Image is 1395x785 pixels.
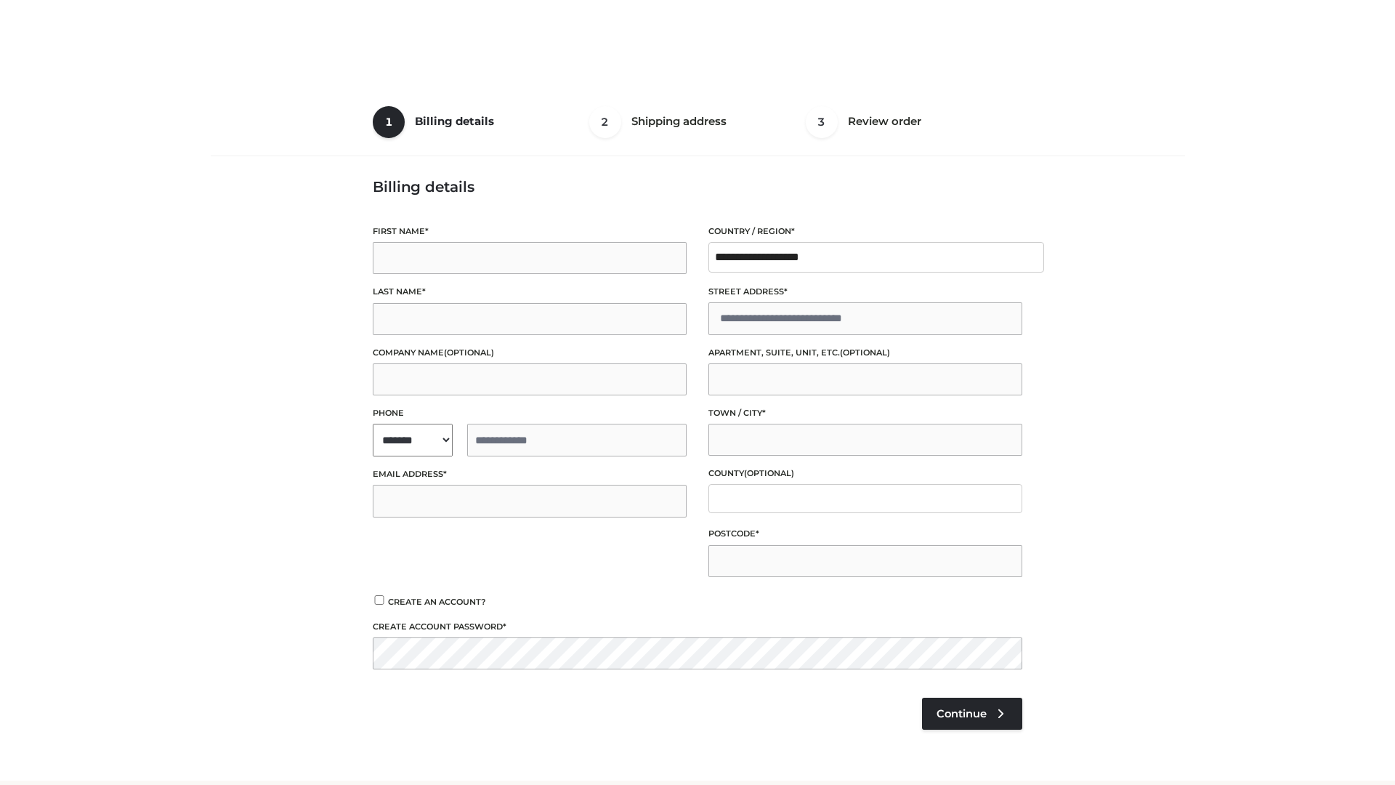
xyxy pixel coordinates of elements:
label: Company name [373,346,687,360]
label: County [708,467,1022,480]
span: 2 [589,106,621,138]
label: Email address [373,467,687,481]
label: Apartment, suite, unit, etc. [708,346,1022,360]
label: Create account password [373,620,1022,634]
label: Phone [373,406,687,420]
h3: Billing details [373,178,1022,196]
label: Street address [708,285,1022,299]
label: Postcode [708,527,1022,541]
a: Continue [922,698,1022,730]
span: 3 [806,106,838,138]
span: (optional) [744,468,794,478]
label: Last name [373,285,687,299]
label: Country / Region [708,225,1022,238]
span: (optional) [840,347,890,358]
span: Review order [848,114,921,128]
span: (optional) [444,347,494,358]
span: 1 [373,106,405,138]
label: First name [373,225,687,238]
span: Create an account? [388,597,486,607]
label: Town / City [708,406,1022,420]
span: Shipping address [631,114,727,128]
span: Continue [937,707,987,720]
input: Create an account? [373,595,386,605]
span: Billing details [415,114,494,128]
